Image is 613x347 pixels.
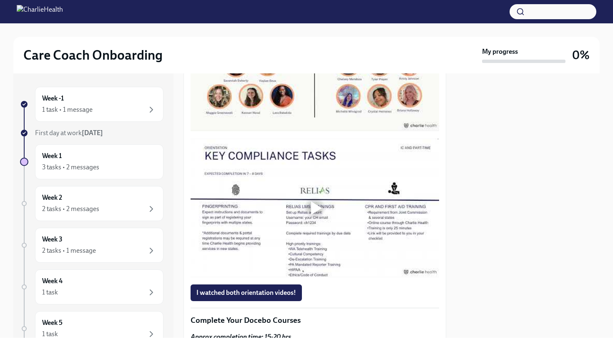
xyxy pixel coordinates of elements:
[17,5,63,18] img: CharlieHealth
[191,315,439,326] p: Complete Your Docebo Courses
[20,311,163,346] a: Week 51 task
[482,47,518,56] strong: My progress
[23,47,163,63] h2: Care Coach Onboarding
[191,284,302,301] button: I watched both orientation videos!
[20,87,163,122] a: Week -11 task • 1 message
[42,246,96,255] div: 2 tasks • 1 message
[42,163,99,172] div: 3 tasks • 2 messages
[42,235,63,244] h6: Week 3
[42,193,62,202] h6: Week 2
[42,277,63,286] h6: Week 4
[42,151,62,161] h6: Week 1
[191,333,291,341] strong: Approx completion time: 15-20 hrs
[35,129,103,137] span: First day at work
[42,94,64,103] h6: Week -1
[20,186,163,221] a: Week 22 tasks • 2 messages
[572,48,590,63] h3: 0%
[196,289,296,297] span: I watched both orientation videos!
[20,128,163,138] a: First day at work[DATE]
[42,105,93,114] div: 1 task • 1 message
[20,144,163,179] a: Week 13 tasks • 2 messages
[42,204,99,214] div: 2 tasks • 2 messages
[20,269,163,304] a: Week 41 task
[42,318,63,327] h6: Week 5
[42,288,58,297] div: 1 task
[42,329,58,339] div: 1 task
[20,228,163,263] a: Week 32 tasks • 1 message
[82,129,103,137] strong: [DATE]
